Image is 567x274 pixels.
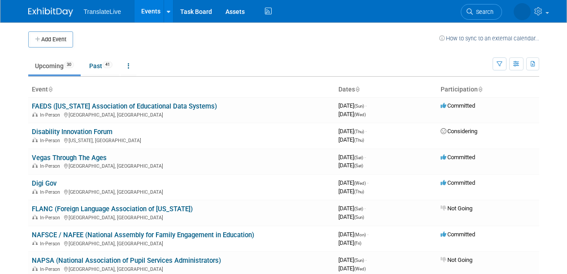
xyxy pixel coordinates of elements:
span: (Sat) [354,163,363,168]
div: [GEOGRAPHIC_DATA], [GEOGRAPHIC_DATA] [32,213,331,221]
span: [DATE] [338,111,366,117]
span: (Thu) [354,189,364,194]
span: - [364,205,366,212]
span: 30 [64,61,74,68]
span: (Sun) [354,104,364,109]
span: Committed [441,231,475,238]
span: [DATE] [338,128,367,135]
span: In-Person [40,112,63,118]
img: In-Person Event [32,163,38,168]
th: Event [28,82,335,97]
span: Committed [441,102,475,109]
span: - [367,231,368,238]
div: [GEOGRAPHIC_DATA], [GEOGRAPHIC_DATA] [32,188,331,195]
a: Disability Innovation Forum [32,128,113,136]
span: [DATE] [338,102,367,109]
span: (Wed) [354,112,366,117]
span: (Sat) [354,206,363,211]
a: NAPSA (National Association of Pupil Services Administrators) [32,257,221,265]
a: Upcoming30 [28,57,81,74]
span: In-Person [40,241,63,247]
span: (Sun) [354,258,364,263]
a: Sort by Event Name [48,86,52,93]
span: TranslateLive [84,8,121,15]
span: (Sat) [354,155,363,160]
span: 41 [103,61,113,68]
a: Vegas Through The Ages [32,154,107,162]
div: [GEOGRAPHIC_DATA], [GEOGRAPHIC_DATA] [32,265,331,272]
span: (Wed) [354,266,366,271]
span: [DATE] [338,162,363,169]
img: ExhibitDay [28,8,73,17]
a: NAFSCE / NAFEE (National Assembly for Family Engagement in Education) [32,231,254,239]
img: In-Person Event [32,138,38,142]
span: [DATE] [338,136,364,143]
img: In-Person Event [32,266,38,271]
span: - [364,154,366,161]
span: (Sun) [354,215,364,220]
span: In-Person [40,163,63,169]
img: In-Person Event [32,215,38,219]
span: Search [473,9,493,15]
span: Considering [441,128,477,135]
span: In-Person [40,266,63,272]
span: (Wed) [354,181,366,186]
span: [DATE] [338,154,366,161]
a: Past41 [82,57,119,74]
img: Jeffrey Fragueiro [514,3,531,20]
span: (Thu) [354,138,364,143]
div: [GEOGRAPHIC_DATA], [GEOGRAPHIC_DATA] [32,162,331,169]
img: In-Person Event [32,112,38,117]
a: FAEDS ([US_STATE] Association of Educational Data Systems) [32,102,217,110]
a: Sort by Start Date [355,86,359,93]
span: [DATE] [338,231,368,238]
div: [GEOGRAPHIC_DATA], [GEOGRAPHIC_DATA] [32,239,331,247]
th: Participation [437,82,539,97]
span: (Fri) [354,241,361,246]
span: - [365,102,367,109]
span: [DATE] [338,213,364,220]
span: Not Going [441,205,472,212]
span: [DATE] [338,205,366,212]
a: Search [461,4,502,20]
span: - [365,128,367,135]
button: Add Event [28,31,73,48]
img: In-Person Event [32,189,38,194]
span: - [365,257,367,263]
span: In-Person [40,138,63,144]
div: [US_STATE], [GEOGRAPHIC_DATA] [32,136,331,144]
a: How to sync to an external calendar... [439,35,539,42]
a: Sort by Participation Type [478,86,482,93]
a: FLANC (Foreign Language Association of [US_STATE]) [32,205,193,213]
span: [DATE] [338,188,364,195]
span: Committed [441,179,475,186]
span: [DATE] [338,257,367,263]
th: Dates [335,82,437,97]
span: In-Person [40,215,63,221]
span: (Mon) [354,232,366,237]
span: [DATE] [338,265,366,272]
div: [GEOGRAPHIC_DATA], [GEOGRAPHIC_DATA] [32,111,331,118]
img: In-Person Event [32,241,38,245]
span: Not Going [441,257,472,263]
span: In-Person [40,189,63,195]
span: [DATE] [338,179,368,186]
span: - [367,179,368,186]
span: Committed [441,154,475,161]
span: [DATE] [338,239,361,246]
a: Digi Gov [32,179,56,187]
span: (Thu) [354,129,364,134]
